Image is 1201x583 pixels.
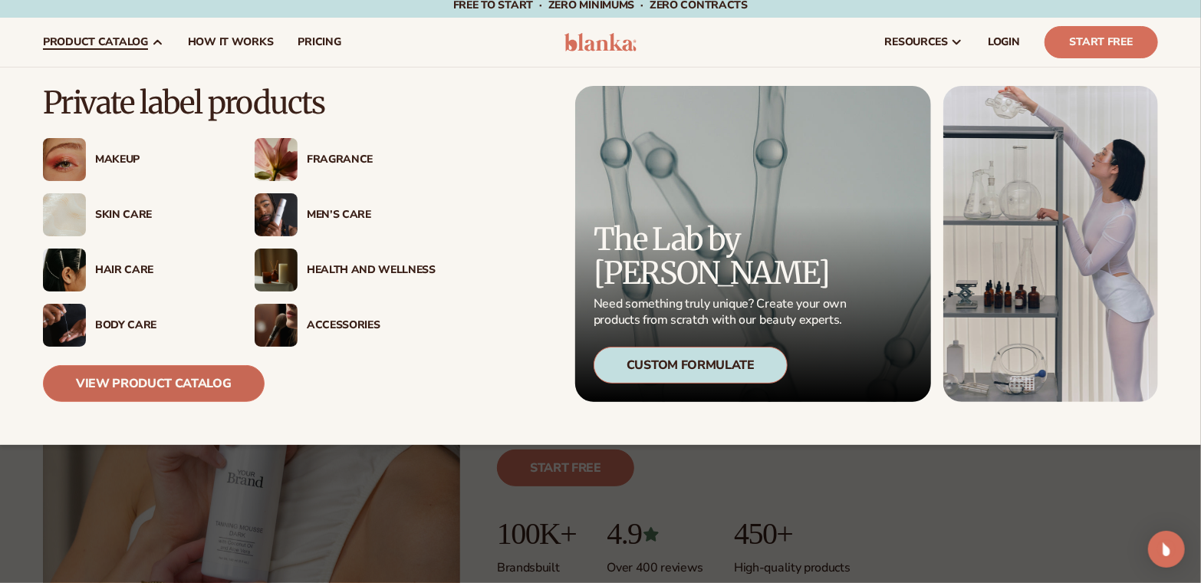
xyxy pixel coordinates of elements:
[95,209,224,222] div: Skin Care
[176,18,286,67] a: How It Works
[95,153,224,166] div: Makeup
[307,153,436,166] div: Fragrance
[1148,531,1185,568] div: Open Intercom Messenger
[255,138,436,181] a: Pink blooming flower. Fragrance
[188,36,274,48] span: How It Works
[873,18,976,67] a: resources
[255,193,298,236] img: Male holding moisturizer bottle.
[255,138,298,181] img: Pink blooming flower.
[885,36,948,48] span: resources
[307,209,436,222] div: Men’s Care
[255,304,298,347] img: Female with makeup brush.
[307,319,436,332] div: Accessories
[43,138,86,181] img: Female with glitter eye makeup.
[255,193,436,236] a: Male holding moisturizer bottle. Men’s Care
[43,304,224,347] a: Male hand applying moisturizer. Body Care
[988,36,1020,48] span: LOGIN
[943,86,1158,402] img: Female in lab with equipment.
[43,193,86,236] img: Cream moisturizer swatch.
[43,249,86,291] img: Female hair pulled back with clips.
[31,18,176,67] a: product catalog
[95,264,224,277] div: Hair Care
[594,222,851,290] p: The Lab by [PERSON_NAME]
[564,33,637,51] img: logo
[594,347,788,384] div: Custom Formulate
[255,249,298,291] img: Candles and incense on table.
[976,18,1032,67] a: LOGIN
[575,86,931,402] a: Microscopic product formula. The Lab by [PERSON_NAME] Need something truly unique? Create your ow...
[255,304,436,347] a: Female with makeup brush. Accessories
[285,18,353,67] a: pricing
[307,264,436,277] div: Health And Wellness
[1045,26,1158,58] a: Start Free
[95,319,224,332] div: Body Care
[43,304,86,347] img: Male hand applying moisturizer.
[43,138,224,181] a: Female with glitter eye makeup. Makeup
[43,86,436,120] p: Private label products
[255,249,436,291] a: Candles and incense on table. Health And Wellness
[298,36,341,48] span: pricing
[43,365,265,402] a: View Product Catalog
[43,36,148,48] span: product catalog
[43,249,224,291] a: Female hair pulled back with clips. Hair Care
[43,193,224,236] a: Cream moisturizer swatch. Skin Care
[594,296,851,328] p: Need something truly unique? Create your own products from scratch with our beauty experts.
